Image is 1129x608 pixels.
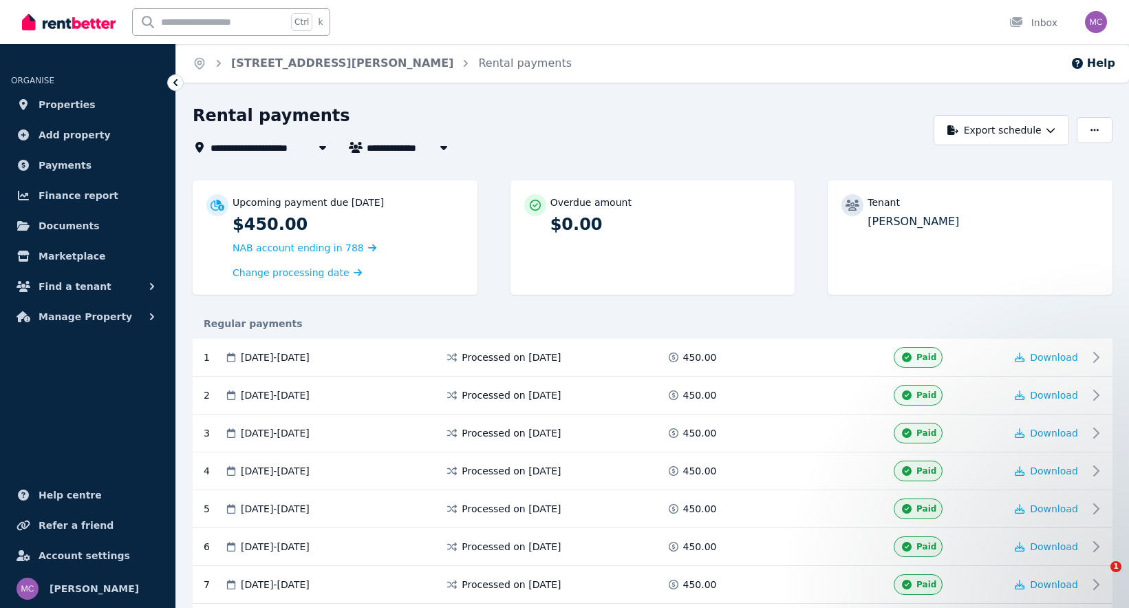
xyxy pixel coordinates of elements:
button: Download [1015,464,1078,478]
span: Paid [916,465,936,476]
span: Change processing date [233,266,350,280]
span: [DATE] - [DATE] [241,426,310,440]
span: Paid [916,390,936,401]
span: 450.00 [683,502,717,516]
span: Refer a friend [39,517,114,534]
span: Download [1030,428,1078,439]
span: Processed on [DATE] [462,502,561,516]
div: 2 [204,385,224,406]
img: Mary Cris Robles [17,578,39,600]
span: [DATE] - [DATE] [241,502,310,516]
span: Download [1030,579,1078,590]
span: 450.00 [683,578,717,591]
div: 7 [204,574,224,595]
span: Processed on [DATE] [462,388,561,402]
span: NAB account ending in 788 [233,242,364,253]
div: 1 [204,347,224,368]
a: [STREET_ADDRESS][PERSON_NAME] [231,56,453,70]
button: Download [1015,426,1078,440]
p: Upcoming payment due [DATE] [233,196,384,209]
span: Download [1030,352,1078,363]
div: 4 [204,461,224,481]
button: Export schedule [934,115,1069,145]
span: 1 [1110,561,1121,572]
span: 450.00 [683,426,717,440]
a: Change processing date [233,266,362,280]
img: RentBetter [22,12,116,32]
span: [DATE] - [DATE] [241,350,310,364]
button: Find a tenant [11,273,164,300]
span: Marketplace [39,248,105,264]
img: Mary Cris Robles [1085,11,1107,33]
a: Rental payments [478,56,572,70]
a: Account settings [11,542,164,569]
span: [DATE] - [DATE] [241,388,310,402]
span: Processed on [DATE] [462,578,561,591]
span: Paid [916,428,936,439]
div: 3 [204,423,224,443]
span: [PERSON_NAME] [50,580,139,597]
span: Properties [39,96,96,113]
a: Help centre [11,481,164,509]
span: Add property [39,127,111,143]
iframe: Intercom live chat [1082,561,1115,594]
span: Finance report [39,187,118,204]
p: Tenant [868,196,900,209]
nav: Breadcrumb [176,44,588,83]
span: Processed on [DATE] [462,540,561,554]
span: 450.00 [683,540,717,554]
span: Paid [916,579,936,590]
p: $450.00 [233,213,464,235]
span: Documents [39,218,100,234]
span: [DATE] - [DATE] [241,464,310,478]
p: [PERSON_NAME] [868,213,1099,230]
span: Find a tenant [39,278,111,295]
span: Help centre [39,487,102,503]
span: [DATE] - [DATE] [241,578,310,591]
p: Overdue amount [550,196,632,209]
span: Processed on [DATE] [462,426,561,440]
span: 450.00 [683,464,717,478]
a: Payments [11,151,164,179]
button: Download [1015,388,1078,402]
div: Regular payments [193,317,1112,331]
span: Ctrl [291,13,312,31]
div: Inbox [1009,16,1057,30]
a: Properties [11,91,164,118]
span: k [318,17,323,28]
a: Marketplace [11,242,164,270]
span: Download [1030,465,1078,476]
span: 450.00 [683,388,717,402]
div: 6 [204,536,224,557]
span: Processed on [DATE] [462,350,561,364]
span: Processed on [DATE] [462,464,561,478]
div: 5 [204,499,224,519]
a: Add property [11,121,164,149]
span: Paid [916,352,936,363]
a: Documents [11,212,164,240]
button: Help [1071,55,1115,72]
span: Account settings [39,547,130,564]
p: $0.00 [550,213,782,235]
span: 450.00 [683,350,717,364]
a: Finance report [11,182,164,209]
span: ORGANISE [11,76,54,85]
h1: Rental payments [193,105,350,127]
button: Download [1015,578,1078,591]
span: Manage Property [39,308,132,325]
button: Download [1015,350,1078,364]
a: Refer a friend [11,512,164,539]
span: [DATE] - [DATE] [241,540,310,554]
span: Download [1030,390,1078,401]
span: Payments [39,157,92,174]
button: Manage Property [11,303,164,331]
